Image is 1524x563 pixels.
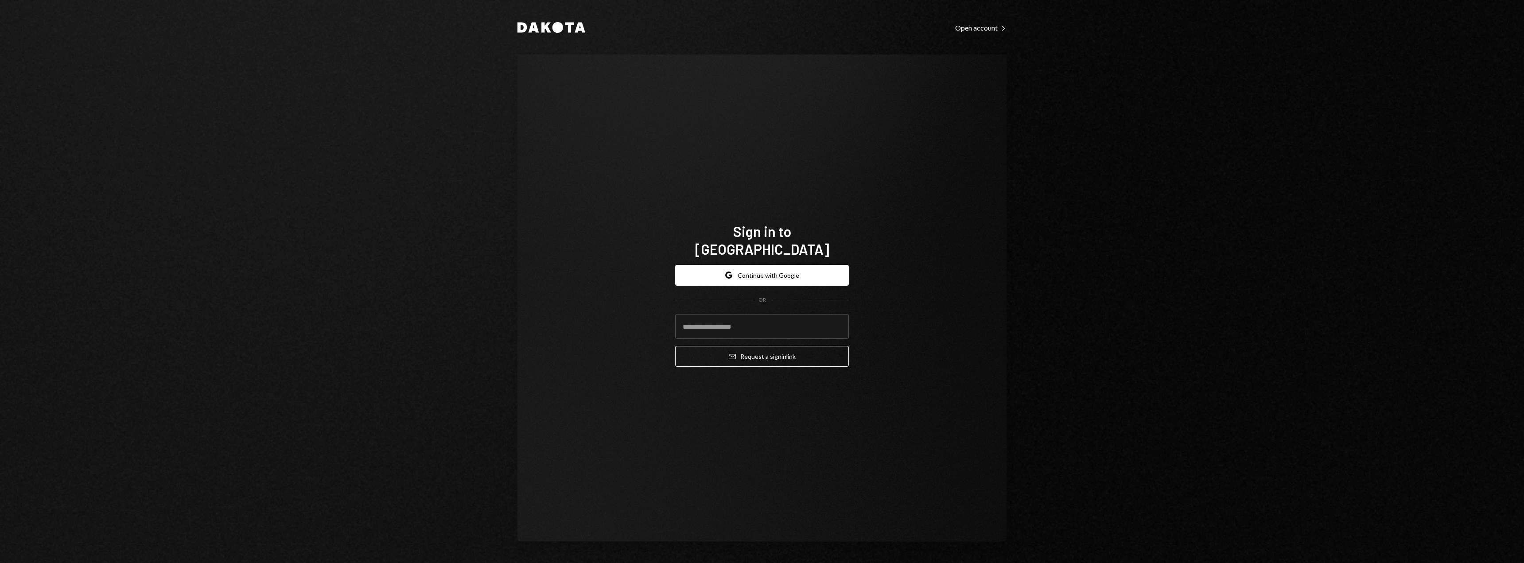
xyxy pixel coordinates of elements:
[758,296,766,304] div: OR
[675,222,849,258] h1: Sign in to [GEOGRAPHIC_DATA]
[675,265,849,286] button: Continue with Google
[675,346,849,367] button: Request a signinlink
[955,23,1007,32] a: Open account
